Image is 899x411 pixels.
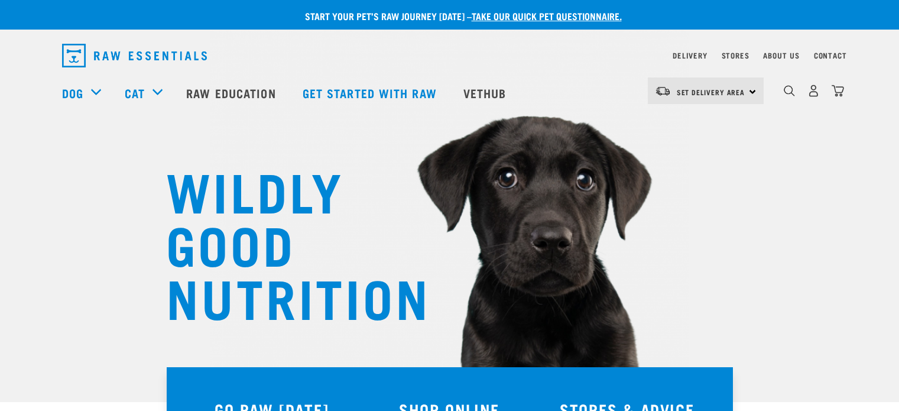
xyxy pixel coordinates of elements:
img: user.png [807,85,820,97]
nav: dropdown navigation [53,39,847,72]
span: Set Delivery Area [677,90,745,94]
a: Vethub [452,69,521,116]
img: van-moving.png [655,86,671,96]
a: Cat [125,84,145,102]
img: home-icon@2x.png [832,85,844,97]
a: About Us [763,53,799,57]
img: Raw Essentials Logo [62,44,207,67]
a: Dog [62,84,83,102]
h1: WILDLY GOOD NUTRITION [166,163,403,322]
a: Raw Education [174,69,290,116]
a: Contact [814,53,847,57]
a: Delivery [673,53,707,57]
a: Stores [722,53,749,57]
a: take our quick pet questionnaire. [472,13,622,18]
img: home-icon-1@2x.png [784,85,795,96]
a: Get started with Raw [291,69,452,116]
